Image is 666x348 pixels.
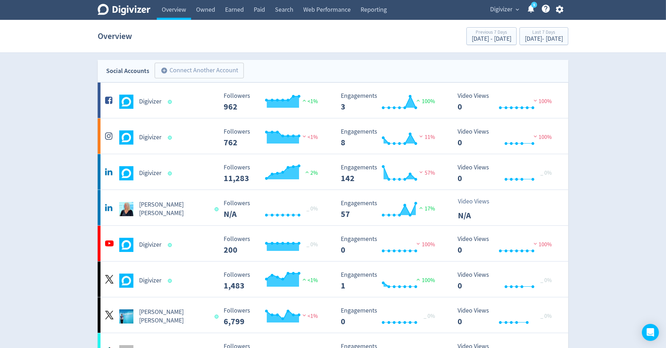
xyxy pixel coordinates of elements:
[488,4,521,15] button: Digivizer
[220,128,327,147] svg: Followers 762
[119,202,133,216] img: Emma Lo Russo undefined
[301,134,318,141] span: <1%
[98,154,568,190] a: Digivizer undefinedDigivizer Followers 11,283 Followers 11,283 2% Engagements 142 Engagements 142...
[532,98,552,105] span: 100%
[220,164,327,183] svg: Followers 11,283
[106,66,149,76] div: Social Accounts
[119,95,133,109] img: Digivizer undefined
[519,27,568,45] button: Last 7 Days[DATE]- [DATE]
[532,241,539,246] img: negative-performance.svg
[301,277,318,284] span: <1%
[454,307,561,326] svg: Video Views 0
[214,207,220,211] span: Data last synced: 18 Sep 2025, 8:01am (AEST)
[472,30,511,36] div: Previous 7 Days
[220,271,327,290] svg: Followers 1,483
[220,307,327,326] svg: Followers 6,799
[472,36,511,42] div: [DATE] - [DATE]
[139,97,161,106] h5: Digivizer
[214,315,220,319] span: Data last synced: 18 Sep 2025, 9:03am (AEST)
[415,98,422,103] img: positive-performance.svg
[415,277,435,284] span: 100%
[307,241,318,248] span: _ 0%
[418,205,435,212] span: 17%
[98,118,568,154] a: Digivizer undefinedDigivizer Followers 762 Followers 762 <1% Engagements 8 Engagements 8 11% Vide...
[304,169,311,175] img: positive-performance.svg
[98,83,568,118] a: Digivizer undefinedDigivizer Followers 962 Followers 962 <1% Engagements 3 Engagements 3 100% Vid...
[532,241,552,248] span: 100%
[454,164,561,183] svg: Video Views 0
[454,128,561,147] svg: Video Views 0
[98,190,568,225] a: Emma Lo Russo undefined[PERSON_NAME] [PERSON_NAME] Followers N/A Followers N/A _ 0% Engagements 5...
[168,100,174,104] span: Data last synced: 18 Sep 2025, 10:02am (AEST)
[642,324,659,341] div: Open Intercom Messenger
[531,2,537,8] a: 5
[168,279,174,283] span: Data last synced: 17 Sep 2025, 4:01pm (AEST)
[541,277,552,284] span: _ 0%
[98,226,568,261] a: Digivizer undefinedDigivizer Followers 200 Followers 200 _ 0% Engagements 0 Engagements 0 100% Vi...
[119,309,133,324] img: Emma Lo Russo undefined
[307,205,318,212] span: _ 0%
[304,169,318,176] span: 2%
[168,243,174,247] span: Data last synced: 18 Sep 2025, 4:01am (AEST)
[119,166,133,180] img: Digivizer undefined
[454,92,561,111] svg: Video Views 0
[418,169,425,175] img: negative-performance.svg
[149,64,244,78] a: Connect Another Account
[139,276,161,285] h5: Digivizer
[490,4,512,15] span: Digivizer
[301,277,308,282] img: positive-performance.svg
[532,134,552,141] span: 100%
[139,241,161,249] h5: Digivizer
[337,92,443,111] svg: Engagements 3
[155,63,244,78] button: Connect Another Account
[301,98,308,103] img: positive-performance.svg
[139,201,208,218] h5: [PERSON_NAME] [PERSON_NAME]
[119,130,133,145] img: Digivizer undefined
[533,2,535,7] text: 5
[220,236,327,254] svg: Followers 200
[541,169,552,176] span: _ 0%
[337,307,443,326] svg: Engagements 0
[514,6,521,13] span: expand_more
[139,169,161,178] h5: Digivizer
[168,172,174,175] span: Data last synced: 18 Sep 2025, 7:02am (AEST)
[532,98,539,103] img: negative-performance.svg
[139,133,161,142] h5: Digivizer
[337,164,443,183] svg: Engagements 142
[161,67,168,74] span: add_circle
[98,297,568,333] a: Emma Lo Russo undefined[PERSON_NAME] [PERSON_NAME] Followers 6,799 Followers 6,799 <1% Engagement...
[525,30,563,36] div: Last 7 Days
[337,200,443,219] svg: Engagements 57
[418,134,435,141] span: 11%
[98,262,568,297] a: Digivizer undefinedDigivizer Followers 1,483 Followers 1,483 <1% Engagements 1 Engagements 1 100%...
[532,134,539,139] img: negative-performance.svg
[301,98,318,105] span: <1%
[418,134,425,139] img: negative-performance.svg
[458,209,499,222] p: N/A
[458,197,499,206] p: Video Views
[301,313,318,320] span: <1%
[415,241,435,248] span: 100%
[415,98,435,105] span: 100%
[541,313,552,320] span: _ 0%
[168,136,174,140] span: Data last synced: 18 Sep 2025, 10:02am (AEST)
[418,169,435,176] span: 57%
[454,236,561,254] svg: Video Views 0
[119,238,133,252] img: Digivizer undefined
[139,308,208,325] h5: [PERSON_NAME] [PERSON_NAME]
[220,200,327,219] svg: Followers N/A
[337,271,443,290] svg: Engagements 1
[337,128,443,147] svg: Engagements 8
[424,313,435,320] span: _ 0%
[301,313,308,318] img: negative-performance.svg
[525,36,563,42] div: [DATE] - [DATE]
[220,92,327,111] svg: Followers 962
[415,277,422,282] img: positive-performance.svg
[301,134,308,139] img: negative-performance.svg
[418,205,425,211] img: positive-performance.svg
[119,274,133,288] img: Digivizer undefined
[415,241,422,246] img: negative-performance.svg
[466,27,517,45] button: Previous 7 Days[DATE] - [DATE]
[454,271,561,290] svg: Video Views 0
[337,236,443,254] svg: Engagements 0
